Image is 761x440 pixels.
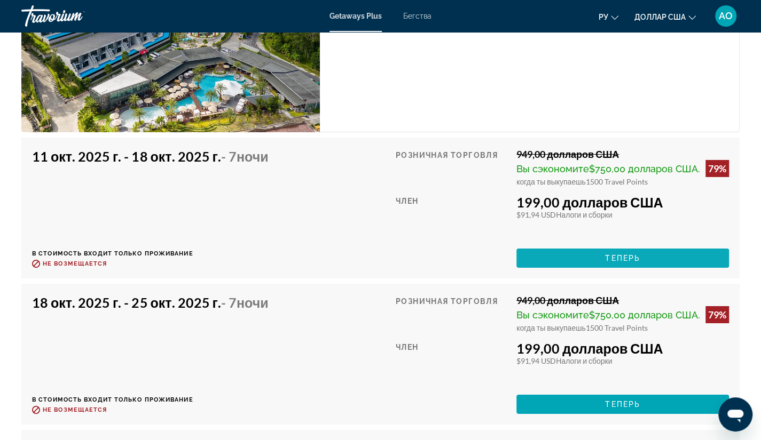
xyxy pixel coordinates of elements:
[32,250,193,257] font: В стоимость входит только проживание
[516,294,619,306] font: 949,00 долларов США
[708,309,726,321] font: 79%
[32,396,193,403] font: В стоимость входит только проживание
[516,323,585,332] font: когда ты выкупаешь
[516,148,619,160] font: 949,00 долларов США
[708,163,726,174] font: 79%
[516,210,556,219] font: $91,94 USD
[403,12,432,20] a: Бегства
[516,309,589,321] font: Вы сэкономите
[712,5,740,27] button: Меню пользователя
[396,297,498,306] font: Розничная торговля
[396,343,419,351] font: Член
[599,9,618,25] button: Изменить язык
[396,197,419,205] font: Член
[396,151,498,159] font: Розничная торговля
[634,13,686,21] font: доллар США
[32,294,221,310] font: 18 окт. 2025 г. - 25 окт. 2025 г.
[516,356,556,365] font: $91,94 USD
[585,177,647,186] font: 1500 Travel Points
[589,309,700,321] font: $750,00 долларов США.
[32,148,221,164] font: 11 окт. 2025 г. - 18 окт. 2025 г.
[516,177,585,186] font: когда ты выкупаешь
[516,163,589,174] font: Вы сэкономите
[237,148,269,164] font: ночи
[221,148,237,164] font: - 7
[516,395,729,414] button: Теперь
[585,323,647,332] font: 1500 Travel Points
[605,400,640,409] font: Теперь
[43,260,107,267] font: Не возмещается
[516,249,729,268] button: Теперь
[516,194,663,210] font: 199,00 долларов США
[605,254,640,262] font: Теперь
[634,9,696,25] button: Изменить валюту
[599,13,608,21] font: ру
[43,406,107,413] font: Не возмещается
[516,340,663,356] font: 199,00 долларов США
[21,2,128,30] a: Травориум
[719,10,733,21] font: АО
[329,12,382,20] a: Getaways Plus
[221,294,237,310] font: - 7
[718,397,752,431] iframe: Кнопка запуска окна обмена сообщениями
[556,356,612,365] font: Налоги и сборки
[237,294,269,310] font: ночи
[589,163,700,174] font: $750,00 долларов США.
[556,210,612,219] font: Налоги и сборки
